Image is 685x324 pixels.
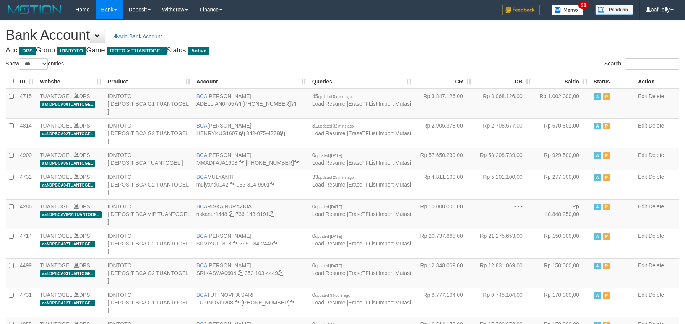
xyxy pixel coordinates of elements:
[378,270,411,276] a: Import Mutasi
[326,211,346,217] a: Resume
[193,89,309,119] td: [PERSON_NAME] [PHONE_NUMBER]
[591,74,635,89] th: Status
[312,152,342,158] span: 0
[502,5,540,15] img: Feedback.jpg
[415,89,474,119] td: Rp 3.847.126,00
[638,262,647,268] a: Edit
[37,74,105,89] th: Website: activate to sort column ascending
[19,47,36,55] span: DPS
[649,93,664,99] a: Delete
[552,5,584,15] img: Button%20Memo.svg
[348,130,377,136] a: EraseTFList
[37,148,105,170] td: DPS
[40,241,95,247] span: aaf-DPBCA07TUANTOGEL
[603,292,610,299] span: Paused
[291,101,296,107] a: Copy 5655032115 to clipboard
[40,152,72,158] a: TUANTOGEL
[312,130,324,136] a: Load
[415,229,474,258] td: Rp 20.737.868,00
[294,160,299,166] a: Copy 4062282031 to clipboard
[534,229,591,258] td: Rp 150.000,00
[235,299,240,306] a: Copy TUTINOVI9208 to clipboard
[603,152,610,159] span: Paused
[278,270,283,276] a: Copy 3521034449 to clipboard
[378,182,411,188] a: Import Mutasi
[625,58,679,70] input: Search:
[594,123,601,129] span: Active
[238,270,243,276] a: Copy SRIKASWA0604 to clipboard
[474,229,534,258] td: Rp 21.275.653,00
[37,89,105,119] td: DPS
[578,2,589,9] span: 33
[196,130,238,136] a: HENRYKUS1607
[378,241,411,247] a: Import Mutasi
[378,101,411,107] a: Import Mutasi
[6,28,679,43] h1: Bank Account
[105,118,193,148] td: IDNTOTO [ DEPOSIT BCA G2 TUANTOGEL ]
[37,288,105,317] td: DPS
[315,293,351,298] span: updated 3 hours ago
[474,74,534,89] th: DB: activate to sort column ascending
[326,130,346,136] a: Resume
[348,270,377,276] a: EraseTFList
[57,47,86,55] span: IDNTOTO
[239,130,245,136] a: Copy HENRYKUS1607 to clipboard
[229,211,234,217] a: Copy riskanur1448 to clipboard
[40,101,95,108] span: aaf-DPBCA08TUANTOGEL
[188,47,210,55] span: Active
[378,299,411,306] a: Import Mutasi
[279,130,285,136] a: Copy 3420754778 to clipboard
[312,93,352,99] span: 45
[105,74,193,89] th: Product: activate to sort column ascending
[415,199,474,229] td: Rp 10.000.000,00
[318,95,352,99] span: updated 8 mins ago
[326,241,346,247] a: Resume
[312,262,342,268] span: 0
[312,241,324,247] a: Load
[649,123,664,129] a: Delete
[378,211,411,217] a: Import Mutasi
[40,270,95,277] span: aaf-DPBCA03TUANTOGEL
[348,241,377,247] a: EraseTFList
[326,182,346,188] a: Resume
[105,229,193,258] td: IDNTOTO [ DEPOSIT BCA G2 TUANTOGEL ]
[315,234,342,239] span: updated [DATE]
[312,123,354,129] span: 31
[6,47,679,54] h4: Acc: Group: Game: Status:
[290,299,295,306] a: Copy 5665095298 to clipboard
[105,170,193,199] td: IDNTOTO [ DEPOSIT BCA G2 TUANTOGEL ]
[474,288,534,317] td: Rp 9.745.104,00
[312,292,411,306] span: | | |
[474,118,534,148] td: Rp 2.708.577,00
[196,292,207,298] span: BCA
[315,154,342,158] span: updated [DATE]
[40,233,72,239] a: TUANTOGEL
[196,182,228,188] a: mulyanti0142
[193,74,309,89] th: Account: activate to sort column ascending
[594,204,601,210] span: Active
[193,170,309,199] td: MULYANTI 035-314-9901
[594,292,601,299] span: Active
[196,203,208,209] span: BCA
[638,292,647,298] a: Edit
[312,203,342,209] span: 0
[17,199,37,229] td: 4286
[40,203,72,209] a: TUANTOGEL
[233,241,238,247] a: Copy SILVIYUL1818 to clipboard
[649,233,664,239] a: Delete
[196,174,208,180] span: BCA
[40,174,72,180] a: TUANTOGEL
[196,233,208,239] span: BCA
[318,175,354,180] span: updated 25 mins ago
[638,123,647,129] a: Edit
[378,160,411,166] a: Import Mutasi
[474,148,534,170] td: Rp 58.208.739,00
[193,148,309,170] td: [PERSON_NAME] [PHONE_NUMBER]
[193,229,309,258] td: [PERSON_NAME] 765-184-2445
[109,30,167,43] a: Add Bank Account
[348,299,377,306] a: EraseTFList
[17,148,37,170] td: 4900
[534,148,591,170] td: Rp 929.500,00
[474,199,534,229] td: - - -
[239,160,244,166] a: Copy MMADFAJA1908 to clipboard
